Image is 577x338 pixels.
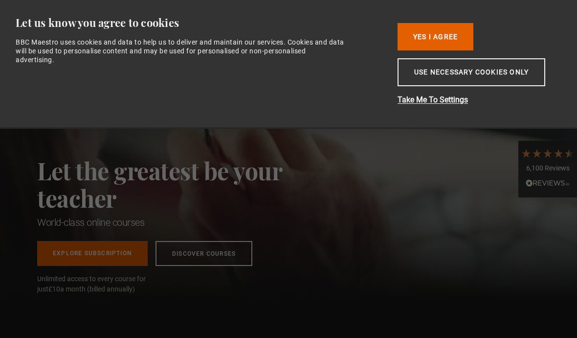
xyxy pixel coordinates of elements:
[37,241,148,266] a: Explore Subscription
[37,274,169,294] span: Unlimited access to every course for just a month (billed annually)
[16,38,346,65] div: BBC Maestro uses cookies and data to help us to deliver and maintain our services. Cookies and da...
[521,178,575,190] div: Read All Reviews
[398,58,545,86] button: Use necessary cookies only
[37,157,326,212] h2: Let the greatest be your teacher
[398,94,554,106] button: Take Me To Settings
[518,141,577,197] div: 6,100 ReviewsRead All Reviews
[398,23,473,50] button: Yes I Agree
[521,164,575,173] div: 6,100 Reviews
[521,148,575,159] div: 4.7 Stars
[526,179,570,186] img: REVIEWS.io
[48,285,60,293] span: £10
[16,16,382,30] div: Let us know you agree to cookies
[155,241,252,266] a: Discover Courses
[37,216,326,229] h1: World-class online courses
